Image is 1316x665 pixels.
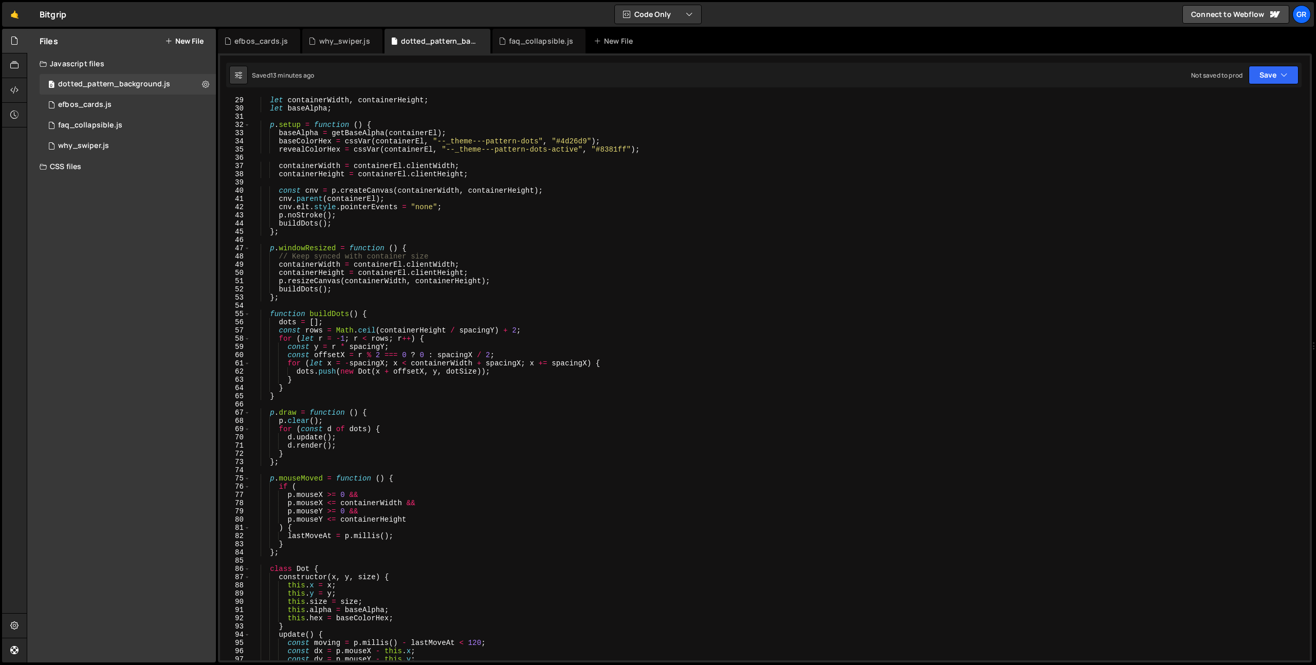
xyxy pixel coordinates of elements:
div: 33 [220,129,250,137]
div: Not saved to prod [1191,71,1242,80]
div: 89 [220,589,250,598]
div: efbos_cards.js [58,100,112,109]
div: 59 [220,343,250,351]
div: 97 [220,655,250,663]
div: why_swiper.js [319,36,370,46]
div: 32 [220,121,250,129]
div: efbos_cards.js [234,36,288,46]
div: dotted_pattern_background.js [58,80,170,89]
div: 30 [220,104,250,113]
div: 69 [220,425,250,433]
div: 74 [220,466,250,474]
div: 75 [220,474,250,483]
div: 77 [220,491,250,499]
div: Bitgrip [40,8,66,21]
div: 46 [220,236,250,244]
div: 37 [220,162,250,170]
div: 71 [220,441,250,450]
div: 83 [220,540,250,548]
button: New File [165,37,204,45]
div: 43 [220,211,250,219]
div: 35 [220,145,250,154]
div: why_swiper.js [58,141,109,151]
a: Connect to Webflow [1182,5,1289,24]
div: 44 [220,219,250,228]
div: 70 [220,433,250,441]
div: Saved [252,71,314,80]
div: 13 minutes ago [270,71,314,80]
div: 36 [220,154,250,162]
div: 66 [220,400,250,409]
div: 94 [220,631,250,639]
div: dotted_pattern_background.js [401,36,478,46]
div: 84 [220,548,250,557]
div: faq_collapsible.js [509,36,573,46]
div: 16523/44862.js [40,136,216,156]
div: 81 [220,524,250,532]
div: 51 [220,277,250,285]
div: 65 [220,392,250,400]
div: 54 [220,302,250,310]
div: 90 [220,598,250,606]
div: 93 [220,622,250,631]
div: 92 [220,614,250,622]
div: 79 [220,507,250,515]
div: 31 [220,113,250,121]
div: 96 [220,647,250,655]
div: 55 [220,310,250,318]
button: Code Only [615,5,701,24]
div: 87 [220,573,250,581]
div: 72 [220,450,250,458]
div: 63 [220,376,250,384]
div: 82 [220,532,250,540]
div: 76 [220,483,250,491]
div: 53 [220,293,250,302]
div: 39 [220,178,250,187]
div: 50 [220,269,250,277]
div: 86 [220,565,250,573]
div: 49 [220,261,250,269]
div: 62 [220,367,250,376]
div: faq_collapsible.js [58,121,122,130]
div: 60 [220,351,250,359]
h2: Files [40,35,58,47]
div: 78 [220,499,250,507]
div: 40 [220,187,250,195]
div: 16523/45344.js [40,95,216,115]
div: 95 [220,639,250,647]
div: 64 [220,384,250,392]
div: 16523/45036.js [40,115,216,136]
div: 52 [220,285,250,293]
div: 80 [220,515,250,524]
a: 🤙 [2,2,27,27]
div: 61 [220,359,250,367]
div: 67 [220,409,250,417]
div: 57 [220,326,250,335]
div: 56 [220,318,250,326]
div: 48 [220,252,250,261]
div: 16523/44849.js [40,74,216,95]
div: 91 [220,606,250,614]
div: 42 [220,203,250,211]
a: Gr [1292,5,1311,24]
span: 0 [48,81,54,89]
div: 29 [220,96,250,104]
button: Save [1249,66,1299,84]
div: Javascript files [27,53,216,74]
div: 34 [220,137,250,145]
div: 45 [220,228,250,236]
div: 88 [220,581,250,589]
div: 41 [220,195,250,203]
div: 73 [220,458,250,466]
div: 68 [220,417,250,425]
div: 85 [220,557,250,565]
div: 58 [220,335,250,343]
div: 47 [220,244,250,252]
div: 38 [220,170,250,178]
div: New File [594,36,637,46]
div: CSS files [27,156,216,177]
